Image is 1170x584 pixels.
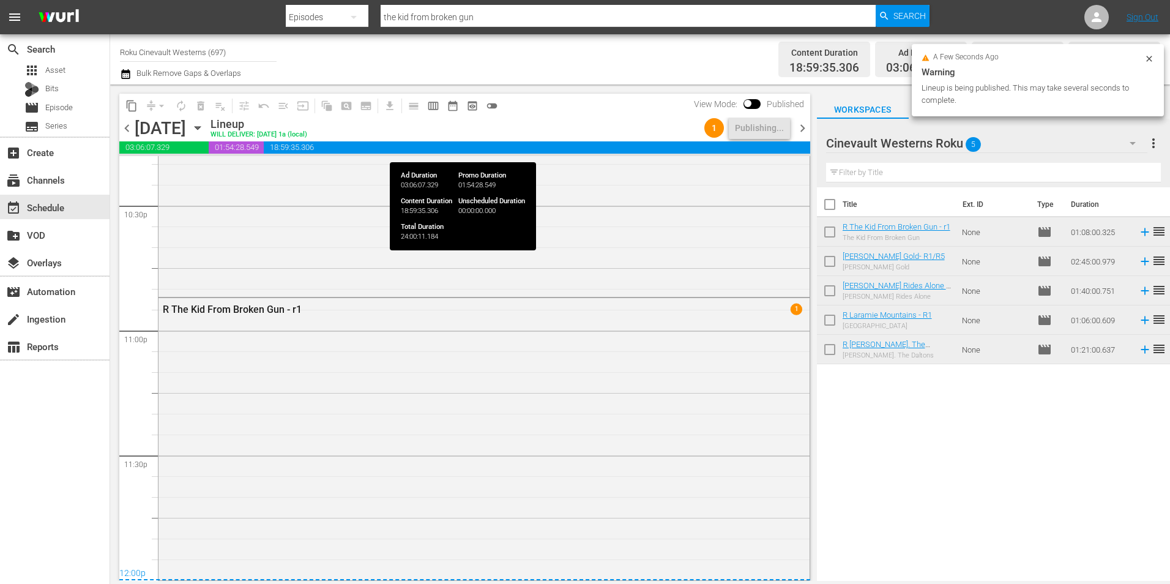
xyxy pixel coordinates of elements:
[1138,313,1152,327] svg: Add to Schedule
[163,304,738,315] div: R The Kid From Broken Gun - r1
[211,131,307,139] div: WILL DELIVER: [DATE] 1a (local)
[843,222,950,231] a: R The Kid From Broken Gun - r1
[743,99,752,108] span: Toggle to switch from Published to Draft view.
[45,64,65,77] span: Asset
[482,96,502,116] span: 24 hours Lineup View is OFF
[24,82,39,97] div: Bits
[24,63,39,78] span: apps
[1066,276,1133,305] td: 01:40:00.751
[463,96,482,116] span: View Backup
[337,96,356,116] span: Create Search Block
[119,141,209,154] span: 03:06:07.329
[957,305,1032,335] td: None
[1152,224,1166,239] span: reorder
[1146,136,1161,151] span: more_vert
[6,173,21,188] span: Channels
[1152,283,1166,298] span: reorder
[423,96,443,116] span: Week Calendar View
[1037,313,1052,328] span: Episode
[826,126,1147,160] div: Cinevault Westerns Roku
[313,94,337,118] span: Refresh All Search Blocks
[125,100,138,112] span: content_copy
[1152,253,1166,268] span: reorder
[447,100,459,112] span: date_range_outlined
[6,146,21,160] span: Create
[922,65,1154,80] div: Warning
[45,120,67,132] span: Series
[6,201,21,215] span: event_available
[443,96,463,116] span: Month Calendar View
[1146,129,1161,158] button: more_vert
[1138,255,1152,268] svg: Add to Schedule
[1030,187,1064,222] th: Type
[1066,335,1133,364] td: 01:21:00.637
[29,3,88,32] img: ans4CAIJ8jUAAAAAAAAAAAAAAAAAAAAAAAAgQb4GAAAAAAAAAAAAAAAAAAAAAAAAJMjXAAAAAAAAAAAAAAAAAAAAAAAAgAT5G...
[466,100,479,112] span: preview_outlined
[141,96,171,116] span: Remove Gaps & Overlaps
[688,99,743,109] span: View Mode:
[6,285,21,299] span: Automation
[6,228,21,243] span: VOD
[843,310,932,320] a: R Laramie Mountains - R1
[790,304,802,315] span: 1
[957,247,1032,276] td: None
[45,83,59,95] span: Bits
[356,96,376,116] span: Create Series Block
[7,10,22,24] span: menu
[843,252,945,261] a: [PERSON_NAME] Gold- R1/R5
[209,141,264,154] span: 01:54:28.549
[6,42,21,57] span: Search
[24,119,39,134] span: Series
[843,351,953,359] div: [PERSON_NAME]. The Daltons
[704,123,724,133] span: 1
[789,44,859,61] div: Content Duration
[1037,342,1052,357] span: Episode
[886,44,956,61] div: Ad Duration
[1037,254,1052,269] span: Episode
[264,141,810,154] span: 18:59:35.306
[843,187,956,222] th: Title
[1064,187,1137,222] th: Duration
[1066,305,1133,335] td: 01:06:00.609
[843,281,948,299] a: [PERSON_NAME] Rides Alone - R5
[735,117,784,139] div: Publishing...
[1138,343,1152,356] svg: Add to Schedule
[1138,225,1152,239] svg: Add to Schedule
[957,335,1032,364] td: None
[817,102,909,118] span: Workspaces
[1066,217,1133,247] td: 01:08:00.325
[843,293,953,301] div: [PERSON_NAME] Rides Alone
[6,340,21,354] span: Reports
[1037,283,1052,298] span: Episode
[876,5,930,27] button: Search
[843,234,950,242] div: The Kid From Broken Gun
[843,263,945,271] div: [PERSON_NAME] Gold
[1127,12,1158,22] a: Sign Out
[293,96,313,116] span: Update Metadata from Key Asset
[6,256,21,271] span: Overlays
[729,117,790,139] button: Publishing...
[486,100,498,112] span: toggle_off
[893,5,926,27] span: Search
[376,94,400,118] span: Download as CSV
[955,187,1029,222] th: Ext. ID
[211,118,307,131] div: Lineup
[135,118,186,138] div: [DATE]
[795,121,810,136] span: chevron_right
[45,102,73,114] span: Episode
[6,312,21,327] span: Ingestion
[24,100,39,115] span: Episode
[119,568,810,580] div: 12:00p
[1152,312,1166,327] span: reorder
[427,100,439,112] span: calendar_view_week_outlined
[933,53,999,62] span: a few seconds ago
[957,217,1032,247] td: None
[761,99,810,109] span: Published
[1138,284,1152,298] svg: Add to Schedule
[886,61,956,75] span: 03:06:07.329
[135,69,241,78] span: Bulk Remove Gaps & Overlaps
[1152,342,1166,356] span: reorder
[789,61,859,75] span: 18:59:35.306
[400,94,423,118] span: Day Calendar View
[843,340,925,358] a: R [PERSON_NAME]. The Daltons - R1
